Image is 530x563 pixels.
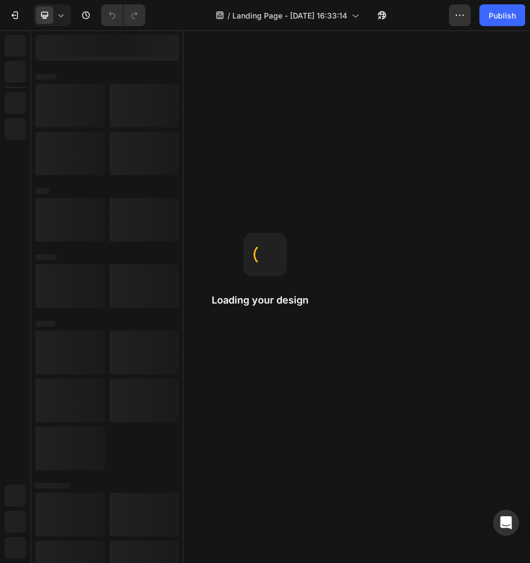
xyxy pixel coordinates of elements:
[493,510,519,536] div: Open Intercom Messenger
[489,10,516,21] div: Publish
[101,4,145,26] div: Undo/Redo
[479,4,525,26] button: Publish
[212,294,318,307] h2: Loading your design
[227,10,230,21] span: /
[232,10,347,21] span: Landing Page - [DATE] 16:33:14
